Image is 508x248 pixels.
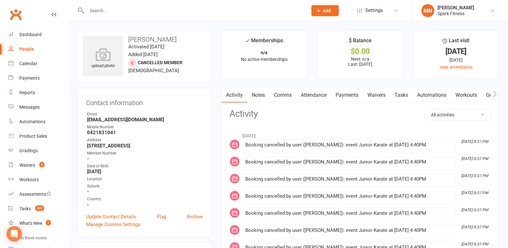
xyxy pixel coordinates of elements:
div: Booking cancelled by user ([PERSON_NAME]): event Junior Karate at [DATE] 4:40PM [245,211,452,216]
a: Update Contact Details [86,213,136,221]
a: Activity [221,88,247,103]
a: Notes [247,88,269,103]
a: Product Sales [8,129,68,144]
div: Mobile Number [87,124,203,130]
div: [DATE] [419,48,493,55]
a: Tasks 323 [8,202,68,216]
a: Assessments [8,187,68,202]
strong: [DATE] [87,169,203,174]
div: Booking cancelled by user ([PERSON_NAME]): event Junior Karate at [DATE] 4:40PM [245,193,452,199]
a: Manage Comms Settings [86,221,141,228]
h3: Contact information [86,97,203,106]
i: [DATE] 8:37 PM [461,225,488,229]
a: Clubworx [8,6,24,23]
strong: - [87,202,203,208]
time: Activated [DATE] [128,44,164,50]
a: Tasks [390,88,413,103]
div: Calendar [19,61,37,66]
i: ✓ [245,38,249,44]
div: Booking cancelled by user ([PERSON_NAME]): event Junior Karate at [DATE] 4:40PM [245,159,452,165]
div: Last visit [443,36,469,48]
div: [DATE] [419,56,493,64]
div: Waivers [19,163,35,168]
li: [DATE] [230,129,491,139]
h3: [PERSON_NAME] [83,36,206,43]
a: Archive [187,213,203,221]
i: [DATE] 8:37 PM [461,156,488,161]
div: Booking cancelled by user ([PERSON_NAME]): event Junior Karate at [DATE] 4:40PM [245,176,452,182]
strong: [STREET_ADDRESS] [87,143,203,149]
a: Attendance [296,88,331,103]
a: Flag [157,213,166,221]
strong: 0421831041 [87,130,203,135]
input: Search... [85,6,303,15]
div: Product Sales [19,134,47,139]
a: Workouts [451,88,482,103]
a: Workouts [8,173,68,187]
div: Location [87,176,203,182]
a: Gradings [8,144,68,158]
div: People [19,46,34,52]
a: Automations [8,114,68,129]
div: Country [87,196,203,202]
div: Reports [19,90,35,95]
div: Member Number [87,150,203,156]
div: Date of Birth [87,163,203,169]
div: $ Balance [349,36,372,48]
div: Messages [19,104,40,110]
i: [DATE] 8:37 PM [461,191,488,195]
span: Cancelled member [138,60,182,65]
a: view attendance [439,64,472,70]
div: upload photo [83,48,123,69]
div: Payments [19,75,40,81]
div: Spark Fitness [437,11,474,16]
a: Payments [331,88,363,103]
div: Email [87,111,203,117]
span: Settings [365,3,383,18]
a: Waivers [363,88,390,103]
a: Calendar [8,56,68,71]
div: $0.00 [323,48,397,55]
span: 1 [46,220,51,225]
a: Dashboard [8,27,68,42]
div: Automations [19,119,45,124]
div: Open Intercom Messenger [6,226,22,242]
span: 5 [39,162,44,167]
div: Gradings [19,148,38,153]
a: Automations [413,88,451,103]
div: What's New [19,221,43,226]
strong: n/a [261,50,268,55]
div: Memberships [245,36,283,48]
a: What's New1 [8,216,68,231]
strong: [EMAIL_ADDRESS][DOMAIN_NAME] [87,117,203,123]
strong: - [87,189,203,194]
h3: Activity [230,109,491,119]
button: Add [311,5,339,16]
time: Added [DATE] [128,52,158,57]
span: 323 [35,205,44,211]
div: Assessments [19,192,51,197]
div: Suburb [87,183,203,189]
i: [DATE] 8:37 PM [461,139,488,144]
a: Payments [8,71,68,85]
span: No active memberships [241,57,288,62]
a: Reports [8,85,68,100]
a: Waivers 5 [8,158,68,173]
strong: - [87,156,203,162]
div: Dashboard [19,32,42,37]
a: People [8,42,68,56]
a: Comms [269,88,296,103]
a: Messages [8,100,68,114]
div: Workouts [19,177,39,182]
p: Next: n/a Last: [DATE] [323,56,397,67]
div: [PERSON_NAME] [437,5,474,11]
div: Tasks [19,206,31,211]
div: Booking cancelled by user ([PERSON_NAME]): event Junior Karate at [DATE] 4:40PM [245,228,452,233]
i: [DATE] 8:37 PM [461,174,488,178]
div: Booking cancelled by user ([PERSON_NAME]): event Junior Karate at [DATE] 4:40PM [245,142,452,148]
i: [DATE] 8:37 PM [461,242,488,246]
span: Add [323,8,331,13]
span: [DEMOGRAPHIC_DATA] [128,68,179,74]
div: Address [87,137,203,143]
i: [DATE] 8:37 PM [461,208,488,212]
